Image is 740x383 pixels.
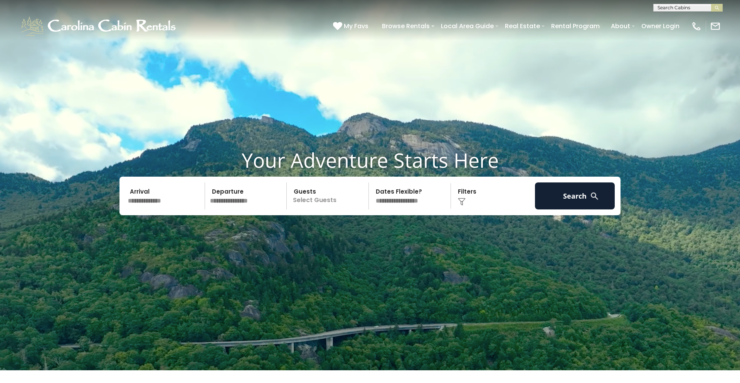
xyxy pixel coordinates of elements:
img: search-regular-white.png [590,191,599,201]
a: My Favs [333,21,370,31]
p: Select Guests [289,182,368,209]
span: My Favs [344,21,368,31]
img: mail-regular-white.png [710,21,721,32]
a: Rental Program [547,19,604,33]
a: Real Estate [501,19,544,33]
img: phone-regular-white.png [691,21,702,32]
button: Search [535,182,615,209]
img: filter--v1.png [458,198,466,206]
img: White-1-1-2.png [19,15,179,38]
h1: Your Adventure Starts Here [6,148,734,172]
a: Owner Login [637,19,683,33]
a: Local Area Guide [437,19,498,33]
a: About [607,19,634,33]
a: Browse Rentals [378,19,434,33]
